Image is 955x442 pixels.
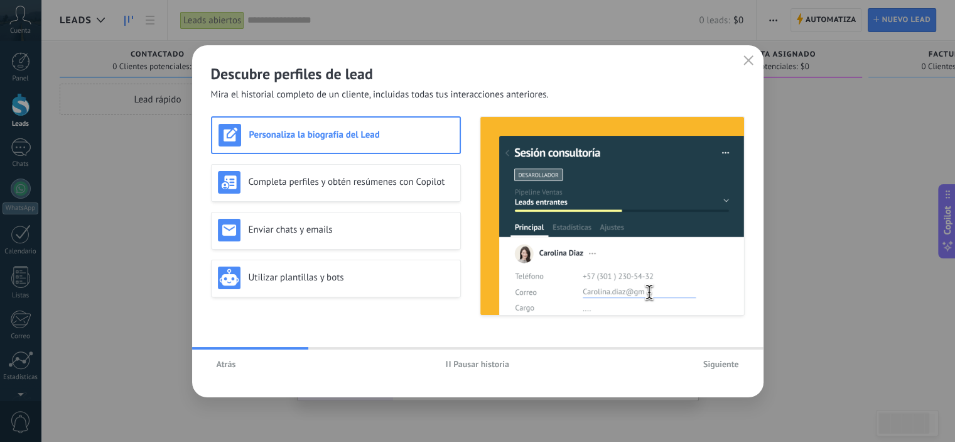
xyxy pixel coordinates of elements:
[249,176,454,188] h3: Completa perfiles y obtén resúmenes con Copilot
[249,224,454,236] h3: Enviar chats y emails
[440,355,515,373] button: Pausar historia
[211,64,745,84] h2: Descubre perfiles de lead
[453,360,509,368] span: Pausar historia
[703,360,739,368] span: Siguiente
[211,89,549,101] span: Mira el historial completo de un cliente, incluidas todas tus interacciones anteriores.
[698,355,745,373] button: Siguiente
[217,360,236,368] span: Atrás
[249,272,454,284] h3: Utilizar plantillas y bots
[211,355,242,373] button: Atrás
[249,129,453,141] h3: Personaliza la biografía del Lead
